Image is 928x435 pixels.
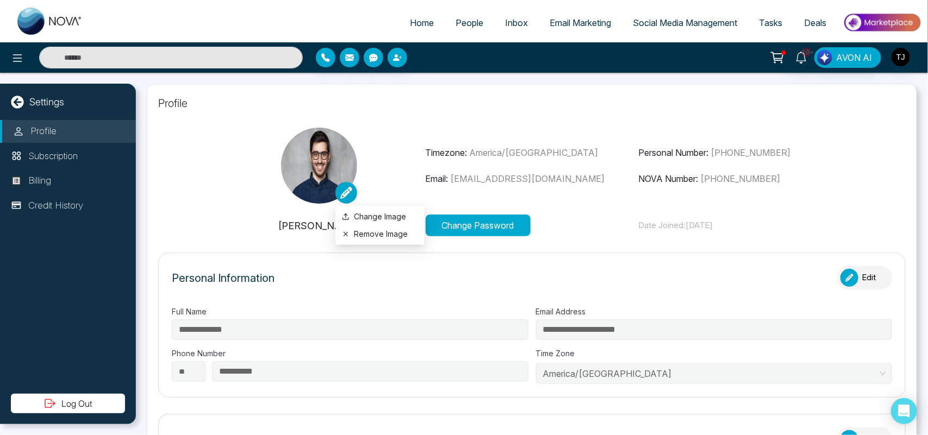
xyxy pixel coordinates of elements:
[451,173,605,184] span: [EMAIL_ADDRESS][DOMAIN_NAME]
[788,47,814,66] a: 10+
[342,211,418,223] label: Change Image
[172,270,275,286] p: Personal Information
[892,48,910,66] img: User Avatar
[539,12,622,33] a: Email Marketing
[172,348,528,359] label: Phone Number
[29,94,64,109] p: Settings
[17,8,83,35] img: Nova CRM Logo
[536,348,893,359] label: Time Zone
[281,128,357,204] img: headshot-guy-wearing-spectacles-looking-camera-with-smile-isolated-background.jpg
[426,172,639,185] p: Email:
[891,398,917,424] div: Open Intercom Messenger
[536,306,893,317] label: Email Address
[748,12,793,33] a: Tasks
[172,306,528,317] label: Full Name
[30,124,57,138] p: Profile
[399,12,445,33] a: Home
[638,219,851,232] p: Date Joined: [DATE]
[711,147,790,158] span: [PHONE_NUMBER]
[817,50,832,65] img: Lead Flow
[28,174,51,188] p: Billing
[638,172,851,185] p: NOVA Number:
[622,12,748,33] a: Social Media Management
[470,147,599,158] span: America/[GEOGRAPHIC_DATA]
[700,173,780,184] span: [PHONE_NUMBER]
[550,17,611,28] span: Email Marketing
[793,12,837,33] a: Deals
[843,10,921,35] img: Market-place.gif
[505,17,528,28] span: Inbox
[158,95,906,111] p: Profile
[426,146,639,159] p: Timezone:
[801,47,811,57] span: 10+
[410,17,434,28] span: Home
[838,266,892,289] button: Edit
[342,228,418,240] button: Remove Image
[759,17,782,28] span: Tasks
[445,12,494,33] a: People
[11,394,125,413] button: Log Out
[28,149,78,163] p: Subscription
[28,199,83,213] p: Credit History
[804,17,826,28] span: Deals
[638,146,851,159] p: Personal Number:
[213,218,426,233] p: [PERSON_NAME]
[543,365,886,382] span: America/Toronto
[836,51,872,64] span: AVON AI
[426,215,531,236] button: Change Password
[814,47,881,68] button: AVON AI
[456,17,483,28] span: People
[494,12,539,33] a: Inbox
[633,17,737,28] span: Social Media Management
